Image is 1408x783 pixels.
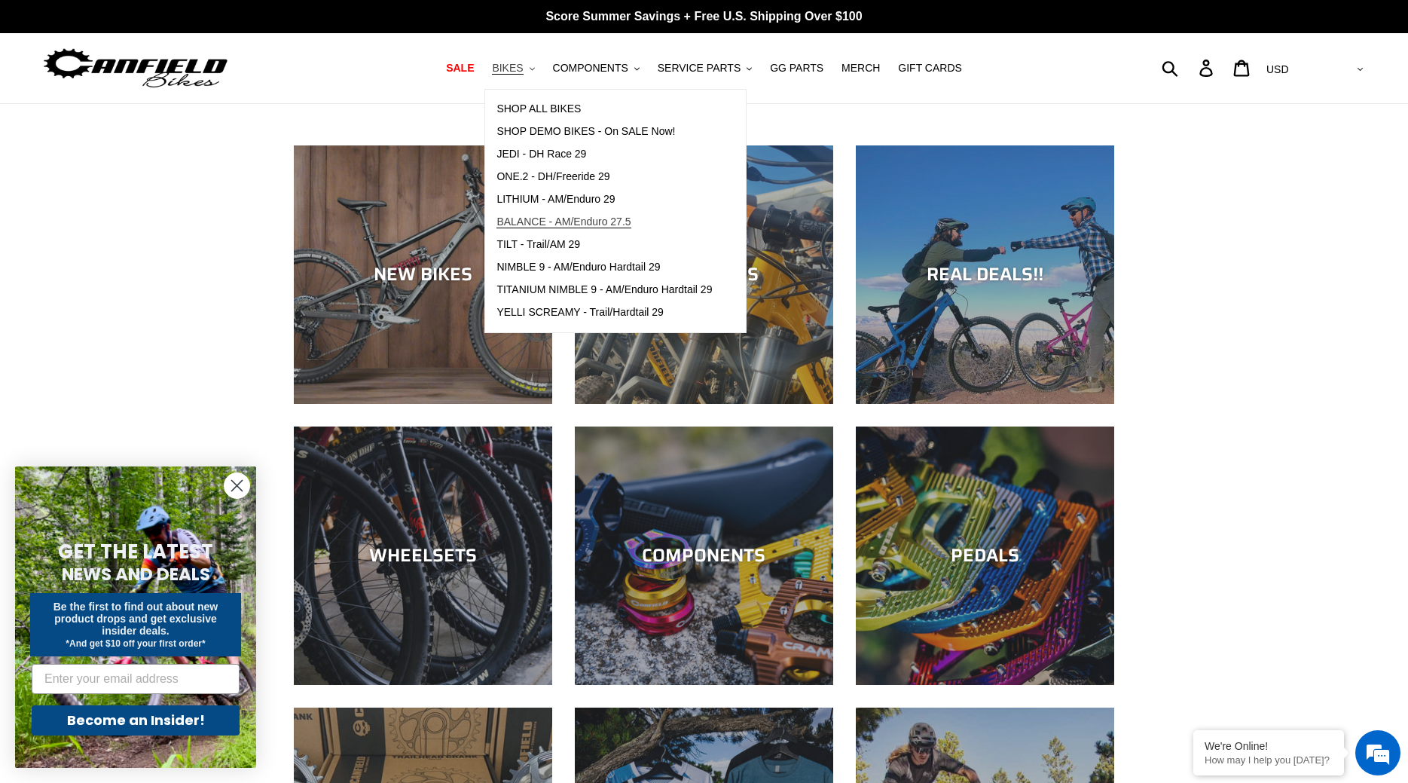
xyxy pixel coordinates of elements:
[484,58,542,78] button: BIKES
[485,234,723,256] a: TILT - Trail/AM 29
[485,256,723,279] a: NIMBLE 9 - AM/Enduro Hardtail 29
[1205,754,1333,766] p: How may I help you today?
[66,638,205,649] span: *And get $10 off your first order*
[294,264,552,286] div: NEW BIKES
[856,427,1114,685] a: PEDALS
[762,58,831,78] a: GG PARTS
[247,8,283,44] div: Minimize live chat window
[496,283,712,296] span: TITANIUM NIMBLE 9 - AM/Enduro Hardtail 29
[446,62,474,75] span: SALE
[87,190,208,342] span: We're online!
[553,62,628,75] span: COMPONENTS
[496,170,609,183] span: ONE.2 - DH/Freeride 29
[32,664,240,694] input: Enter your email address
[48,75,86,113] img: d_696896380_company_1647369064580_696896380
[770,62,823,75] span: GG PARTS
[224,473,250,499] button: Close dialog
[496,148,586,161] span: JEDI - DH Race 29
[438,58,481,78] a: SALE
[545,58,647,78] button: COMPONENTS
[496,193,615,206] span: LITHIUM - AM/Enduro 29
[496,125,675,138] span: SHOP DEMO BIKES - On SALE Now!
[575,545,833,567] div: COMPONENTS
[17,83,39,106] div: Navigation go back
[841,62,880,75] span: MERCH
[492,62,523,75] span: BIKES
[496,238,580,251] span: TILT - Trail/AM 29
[1170,51,1208,84] input: Search
[650,58,759,78] button: SERVICE PARTS
[485,279,723,301] a: TITANIUM NIMBLE 9 - AM/Enduro Hardtail 29
[898,62,962,75] span: GIFT CARDS
[856,145,1114,404] a: REAL DEALS!!
[485,211,723,234] a: BALANCE - AM/Enduro 27.5
[658,62,741,75] span: SERVICE PARTS
[496,216,631,228] span: BALANCE - AM/Enduro 27.5
[890,58,970,78] a: GIFT CARDS
[8,411,287,464] textarea: Type your message and hit 'Enter'
[485,166,723,188] a: ONE.2 - DH/Freeride 29
[294,427,552,685] a: WHEELSETS
[1205,740,1333,752] div: We're Online!
[485,121,723,143] a: SHOP DEMO BIKES - On SALE Now!
[294,145,552,404] a: NEW BIKES
[575,427,833,685] a: COMPONENTS
[856,545,1114,567] div: PEDALS
[485,98,723,121] a: SHOP ALL BIKES
[485,188,723,211] a: LITHIUM - AM/Enduro 29
[32,705,240,736] button: Become an Insider!
[58,538,213,565] span: GET THE LATEST
[496,261,660,274] span: NIMBLE 9 - AM/Enduro Hardtail 29
[834,58,887,78] a: MERCH
[485,301,723,324] a: YELLI SCREAMY - Trail/Hardtail 29
[294,545,552,567] div: WHEELSETS
[496,102,581,115] span: SHOP ALL BIKES
[41,44,230,92] img: Canfield Bikes
[101,84,276,104] div: Chat with us now
[485,143,723,166] a: JEDI - DH Race 29
[62,562,210,586] span: NEWS AND DEALS
[53,601,218,637] span: Be the first to find out about new product drops and get exclusive insider deals.
[496,306,664,319] span: YELLI SCREAMY - Trail/Hardtail 29
[856,264,1114,286] div: REAL DEALS!!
